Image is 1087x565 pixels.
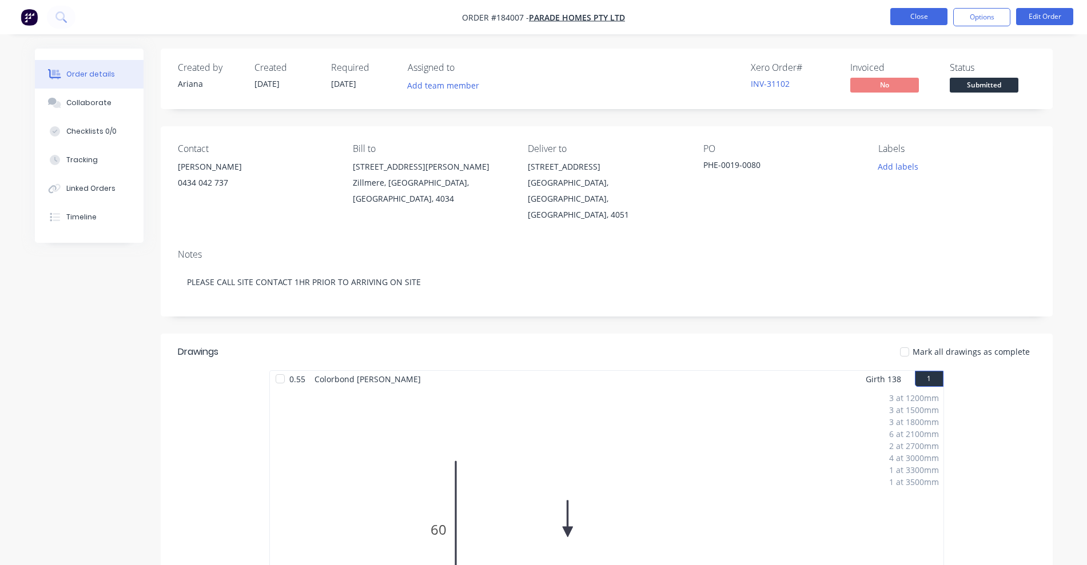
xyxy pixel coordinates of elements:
[950,78,1018,92] span: Submitted
[889,464,939,476] div: 1 at 3300mm
[178,62,241,73] div: Created by
[178,265,1036,299] div: PLEASE CALL SITE CONTACT 1HR PRIOR TO ARRIVING ON SITE
[178,345,218,359] div: Drawings
[950,78,1018,95] button: Submitted
[254,78,280,89] span: [DATE]
[866,371,901,387] span: Girth 138
[408,78,485,93] button: Add team member
[913,346,1030,358] span: Mark all drawings as complete
[66,126,117,137] div: Checklists 0/0
[462,12,529,23] span: Order #184007 -
[872,159,925,174] button: Add labels
[401,78,485,93] button: Add team member
[751,78,790,89] a: INV-31102
[178,78,241,90] div: Ariana
[889,476,939,488] div: 1 at 3500mm
[528,159,684,223] div: [STREET_ADDRESS][GEOGRAPHIC_DATA], [GEOGRAPHIC_DATA], [GEOGRAPHIC_DATA], 4051
[66,155,98,165] div: Tracking
[178,159,335,195] div: [PERSON_NAME]0434 042 737
[751,62,837,73] div: Xero Order #
[331,78,356,89] span: [DATE]
[878,143,1035,154] div: Labels
[353,175,509,207] div: Zillmere, [GEOGRAPHIC_DATA], [GEOGRAPHIC_DATA], 4034
[353,159,509,207] div: [STREET_ADDRESS][PERSON_NAME]Zillmere, [GEOGRAPHIC_DATA], [GEOGRAPHIC_DATA], 4034
[889,440,939,452] div: 2 at 2700mm
[254,62,317,73] div: Created
[35,203,144,231] button: Timeline
[35,174,144,203] button: Linked Orders
[66,98,112,108] div: Collaborate
[310,371,425,387] span: Colorbond [PERSON_NAME]
[529,12,625,23] a: PARADE HOMES PTY LTD
[528,143,684,154] div: Deliver to
[1016,8,1073,25] button: Edit Order
[850,62,936,73] div: Invoiced
[950,62,1036,73] div: Status
[528,159,684,175] div: [STREET_ADDRESS]
[331,62,394,73] div: Required
[35,117,144,146] button: Checklists 0/0
[35,146,144,174] button: Tracking
[66,183,116,194] div: Linked Orders
[915,371,943,387] button: 1
[35,89,144,117] button: Collaborate
[353,143,509,154] div: Bill to
[285,371,310,387] span: 0.55
[850,78,919,92] span: No
[178,143,335,154] div: Contact
[35,60,144,89] button: Order details
[703,159,846,175] div: PHE-0019-0080
[21,9,38,26] img: Factory
[353,159,509,175] div: [STREET_ADDRESS][PERSON_NAME]
[66,69,115,79] div: Order details
[953,8,1010,26] button: Options
[889,416,939,428] div: 3 at 1800mm
[889,452,939,464] div: 4 at 3000mm
[178,175,335,191] div: 0434 042 737
[889,392,939,404] div: 3 at 1200mm
[178,159,335,175] div: [PERSON_NAME]
[528,175,684,223] div: [GEOGRAPHIC_DATA], [GEOGRAPHIC_DATA], [GEOGRAPHIC_DATA], 4051
[66,212,97,222] div: Timeline
[703,143,860,154] div: PO
[889,428,939,440] div: 6 at 2100mm
[889,404,939,416] div: 3 at 1500mm
[178,249,1036,260] div: Notes
[408,62,522,73] div: Assigned to
[890,8,947,25] button: Close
